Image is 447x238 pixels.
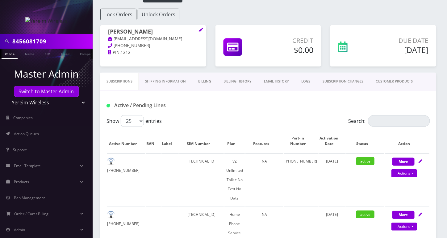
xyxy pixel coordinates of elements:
a: Shipping Information [139,73,192,90]
input: Search in Company [12,35,91,47]
th: Plan: activate to sort column ascending [224,129,245,153]
button: Lock Orders [100,9,136,20]
label: Search: [348,115,430,127]
span: [DATE] [326,212,338,217]
a: Subscriptions [100,73,139,90]
img: Yereim Wireless [25,17,68,25]
a: Email [58,49,73,58]
label: Show entries [107,115,162,127]
button: Unlock Orders [138,9,179,20]
button: More [392,211,415,219]
th: Action: activate to sort column ascending [385,129,429,153]
th: SIM Number: activate to sort column ascending [179,129,224,153]
a: Billing History [217,73,258,90]
img: default.png [107,211,115,219]
h5: $0.00 [265,45,313,54]
p: Credit [265,36,313,45]
a: PIN: [108,50,121,56]
span: Products [14,179,29,184]
span: Action Queues [14,131,39,136]
a: LOGS [295,73,316,90]
a: CUSTOMER PRODUCTS [370,73,419,90]
img: default.png [107,158,115,165]
span: active [356,157,374,165]
button: More [392,158,415,166]
th: Label: activate to sort column ascending [161,129,178,153]
a: SIM [42,49,53,58]
a: Actions [391,169,417,177]
a: Billing [192,73,217,90]
h1: Active / Pending Lines [107,103,208,108]
td: [PHONE_NUMBER] [107,153,145,206]
a: Phone [2,49,18,59]
span: Ban Management [14,195,45,200]
h1: [PERSON_NAME] [108,28,198,36]
p: Due Date [371,36,428,45]
input: Search: [368,115,430,127]
th: Status: activate to sort column ascending [346,129,384,153]
a: Switch to Master Admin [14,86,79,97]
td: [TECHNICAL_ID] [179,153,224,206]
th: BAN: activate to sort column ascending [146,129,161,153]
a: [EMAIL_ADDRESS][DOMAIN_NAME] [108,36,182,42]
a: Name [22,49,37,58]
th: Activation Date: activate to sort column ascending [319,129,346,153]
td: VZ Unlimited Talk + No Text No Data [224,153,245,206]
a: EMAIL HISTORY [258,73,295,90]
span: 1212 [121,50,131,55]
span: Order / Cart / Billing [15,211,49,216]
h5: [DATE] [371,45,428,54]
a: Company [77,49,98,58]
span: [PHONE_NUMBER] [114,43,150,48]
th: Active Number: activate to sort column ascending [107,129,145,153]
img: Active / Pending Lines [107,104,110,107]
a: Actions [391,223,417,231]
td: [PHONE_NUMBER] [284,153,318,206]
span: Support [13,147,27,152]
th: Port-In Number: activate to sort column ascending [284,129,318,153]
span: Companies [14,115,33,120]
th: Features: activate to sort column ascending [245,129,283,153]
span: active [356,211,374,218]
span: [DATE] [326,159,338,164]
span: Email Template [14,163,41,168]
select: Showentries [121,115,144,127]
span: Admin [14,227,25,232]
a: SUBSCRIPTION CHANGES [316,73,370,90]
td: NA [245,153,283,206]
